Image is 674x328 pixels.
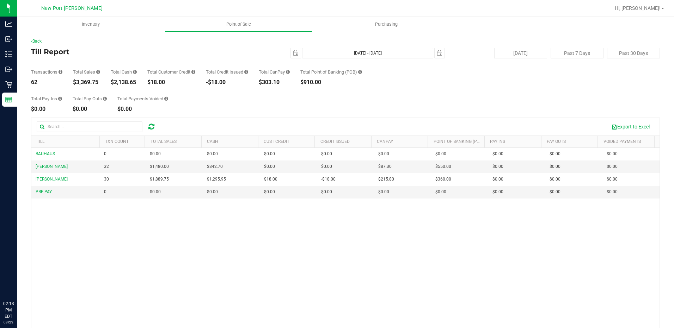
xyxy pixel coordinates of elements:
div: $2,138.65 [111,80,137,85]
span: $550.00 [435,163,451,170]
a: Point of Banking (POB) [434,139,484,144]
div: Total Pay-Ins [31,96,62,101]
span: $0.00 [150,189,161,195]
span: $0.00 [607,189,618,195]
span: $215.80 [378,176,394,183]
button: Past 30 Days [607,48,660,58]
a: Voided Payments [603,139,641,144]
div: Total Cash [111,70,137,74]
span: [PERSON_NAME] [36,164,68,169]
i: Sum of all successful, non-voided payment transaction amounts using account credit as the payment... [191,70,195,74]
span: $0.00 [550,151,560,157]
span: $0.00 [492,151,503,157]
span: Inventory [72,21,109,27]
span: PRE-PAY [36,189,52,194]
span: $87.30 [378,163,392,170]
div: $0.00 [73,106,107,112]
a: Total Sales [151,139,177,144]
span: -$18.00 [321,176,336,183]
span: New Port [PERSON_NAME] [41,5,103,11]
a: CanPay [377,139,393,144]
a: Inventory [17,17,165,32]
span: $1,480.00 [150,163,169,170]
span: $1,889.75 [150,176,169,183]
i: Sum of all successful, non-voided cash payment transaction amounts (excluding tips and transactio... [133,70,137,74]
i: Sum of the successful, non-voided point-of-banking payment transaction amounts, both via payment ... [358,70,362,74]
span: $0.00 [321,151,332,157]
p: 08/23 [3,320,14,325]
div: 62 [31,80,62,85]
div: $0.00 [31,106,62,112]
span: $0.00 [550,163,560,170]
span: select [435,48,445,58]
span: $0.00 [264,189,275,195]
inline-svg: Retail [5,81,12,88]
button: Export to Excel [607,121,654,133]
p: 02:13 PM EDT [3,301,14,320]
span: BAUHAUS [36,151,55,156]
a: Pay Ins [490,139,505,144]
a: Cash [207,139,218,144]
div: $910.00 [300,80,362,85]
a: TXN Count [105,139,129,144]
a: Back [31,39,42,44]
span: $0.00 [492,176,503,183]
span: [PERSON_NAME] [36,177,68,182]
a: Cust Credit [264,139,289,144]
div: -$18.00 [206,80,248,85]
span: $0.00 [207,189,218,195]
span: $0.00 [207,151,218,157]
span: $0.00 [378,189,389,195]
inline-svg: Reports [5,96,12,103]
span: $0.00 [264,163,275,170]
div: $18.00 [147,80,195,85]
span: $0.00 [607,151,618,157]
iframe: Resource center [7,272,28,293]
span: $0.00 [607,163,618,170]
span: $1,295.95 [207,176,226,183]
a: Purchasing [313,17,460,32]
inline-svg: Outbound [5,66,12,73]
div: $3,369.75 [73,80,100,85]
span: $0.00 [492,163,503,170]
a: Credit Issued [320,139,350,144]
span: 0 [104,151,106,157]
span: 0 [104,189,106,195]
i: Sum of all successful refund transaction amounts from purchase returns resulting in account credi... [244,70,248,74]
a: Till [37,139,44,144]
span: $0.00 [264,151,275,157]
span: Purchasing [366,21,407,27]
span: $360.00 [435,176,451,183]
span: 32 [104,163,109,170]
div: Total CanPay [259,70,290,74]
span: Hi, [PERSON_NAME]! [615,5,661,11]
div: Total Sales [73,70,100,74]
inline-svg: Inventory [5,51,12,58]
span: 30 [104,176,109,183]
span: $0.00 [550,176,560,183]
h4: Till Report [31,48,241,56]
span: $0.00 [435,151,446,157]
span: $0.00 [550,189,560,195]
div: Transactions [31,70,62,74]
i: Sum of all cash pay-ins added to tills within the date range. [58,96,62,101]
div: Total Pay-Outs [73,96,107,101]
i: Sum of all cash pay-outs removed from tills within the date range. [103,96,107,101]
i: Sum of all voided payment transaction amounts (excluding tips and transaction fees) within the da... [164,96,168,101]
span: $0.00 [378,151,389,157]
i: Sum of all successful, non-voided payment transaction amounts using CanPay (as well as manual Can... [286,70,290,74]
span: $0.00 [607,176,618,183]
span: Point of Sale [217,21,261,27]
span: $0.00 [492,189,503,195]
input: Search... [37,121,142,132]
div: Total Point of Banking (POB) [300,70,362,74]
i: Sum of all successful, non-voided payment transaction amounts (excluding tips and transaction fee... [96,70,100,74]
button: [DATE] [494,48,547,58]
a: Pay Outs [547,139,566,144]
span: $0.00 [321,163,332,170]
div: Total Credit Issued [206,70,248,74]
inline-svg: Inbound [5,36,12,43]
button: Past 7 Days [551,48,603,58]
i: Count of all successful payment transactions, possibly including voids, refunds, and cash-back fr... [59,70,62,74]
a: Point of Sale [165,17,312,32]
